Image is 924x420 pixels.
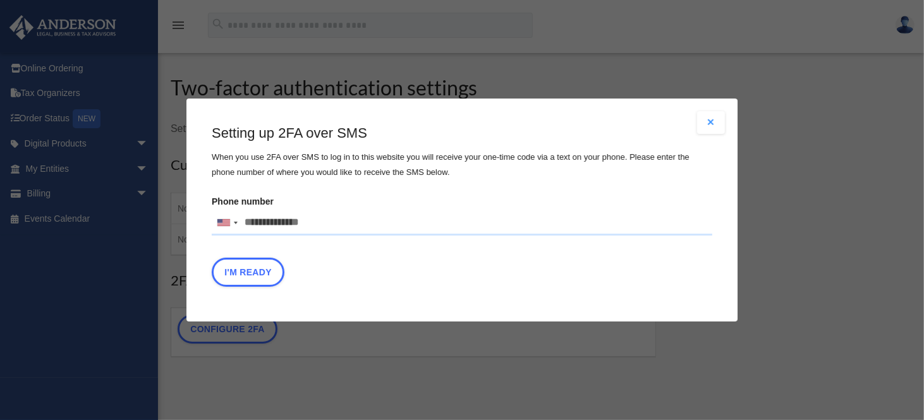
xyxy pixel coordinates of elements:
input: Phone numberList of countries [212,210,712,236]
button: Close modal [697,111,725,134]
label: Phone number [212,193,712,236]
p: When you use 2FA over SMS to log in to this website you will receive your one-time code via a tex... [212,150,712,180]
h3: Setting up 2FA over SMS [212,124,712,143]
div: United States: +1 [212,211,241,235]
button: I'm Ready [212,258,284,287]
